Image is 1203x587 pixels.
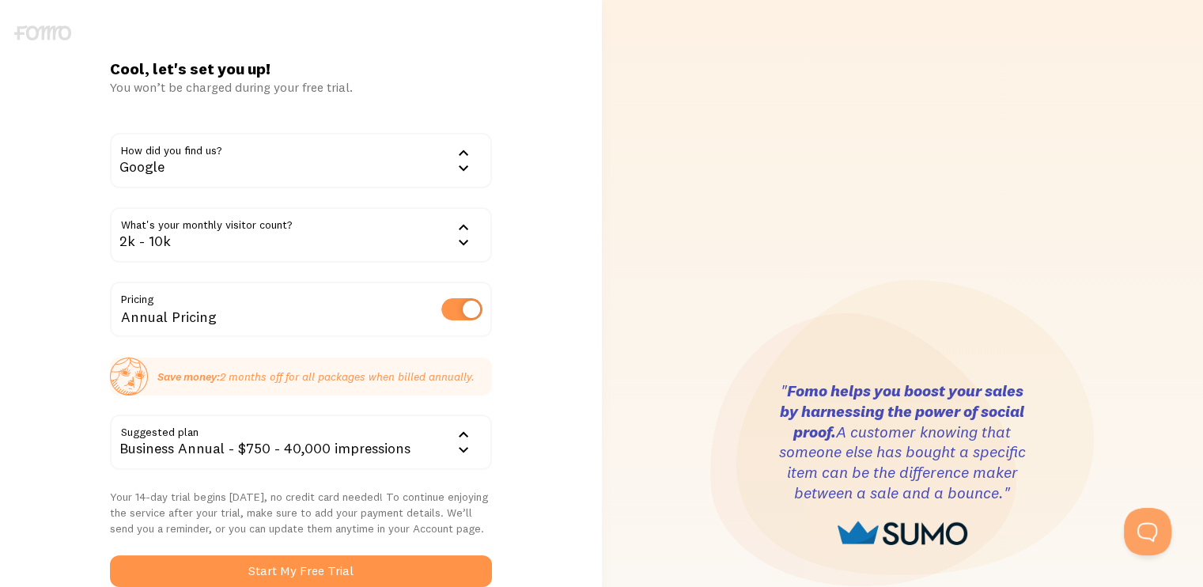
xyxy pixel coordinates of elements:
[838,521,967,545] img: sumo-logo-1cafdecd7bb48b33eaa792b370d3cec89df03f7790928d0317a799d01587176e.png
[157,369,220,384] strong: Save money:
[110,59,492,79] h1: Cool, let's set you up!
[157,369,475,384] p: 2 months off for all packages when billed annually.
[110,79,492,95] div: You won’t be charged during your free trial.
[110,489,492,536] p: Your 14-day trial begins [DATE], no credit card needed! To continue enjoying the service after yo...
[110,415,492,470] div: Business Annual - $750 - 40,000 impressions
[110,555,492,587] button: Start My Free Trial
[110,133,492,188] div: Google
[780,381,1024,441] strong: Fomo helps you boost your sales by harnessing the power of social proof.
[1124,508,1171,555] iframe: Help Scout Beacon - Open
[776,381,1029,502] h3: " A customer knowing that someone else has bought a specific item can be the difference maker bet...
[110,207,492,263] div: 2k - 10k
[14,25,71,40] img: fomo-logo-gray-b99e0e8ada9f9040e2984d0d95b3b12da0074ffd48d1e5cb62ac37fc77b0b268.svg
[110,282,492,339] div: Annual Pricing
